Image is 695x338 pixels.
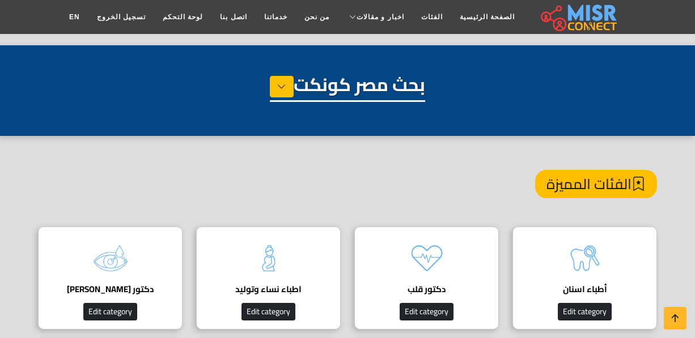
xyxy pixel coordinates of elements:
[562,236,608,281] img: k714wZmFaHWIHbCst04N.png
[347,226,506,330] a: دكتور قلب Edit category
[83,303,137,320] button: Edit category
[558,303,612,320] button: Edit category
[88,236,133,281] img: O3vASGqC8OE0Zbp7R2Y3.png
[214,284,323,294] h4: اطباء نساء وتوليد
[451,6,523,28] a: الصفحة الرئيسية
[241,303,295,320] button: Edit category
[31,226,189,330] a: دكتور [PERSON_NAME] Edit category
[189,226,347,330] a: اطباء نساء وتوليد Edit category
[270,74,425,102] h1: بحث مصر كونكت
[88,6,154,28] a: تسجيل الخروج
[400,303,454,320] button: Edit category
[296,6,338,28] a: من نحن
[404,236,450,281] img: kQgAgBbLbYzX17DbAKQs.png
[372,284,481,294] h4: دكتور قلب
[154,6,211,28] a: لوحة التحكم
[541,3,617,31] img: main.misr_connect
[357,12,404,22] span: اخبار و مقالات
[246,236,291,281] img: tQBIxbFzDjHNxea4mloJ.png
[338,6,413,28] a: اخبار و مقالات
[506,226,664,330] a: أطباء اسنان Edit category
[256,6,296,28] a: خدماتنا
[56,284,165,294] h4: دكتور [PERSON_NAME]
[413,6,451,28] a: الفئات
[530,284,639,294] h4: أطباء اسنان
[211,6,255,28] a: اتصل بنا
[61,6,88,28] a: EN
[535,170,657,198] h4: الفئات المميزة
